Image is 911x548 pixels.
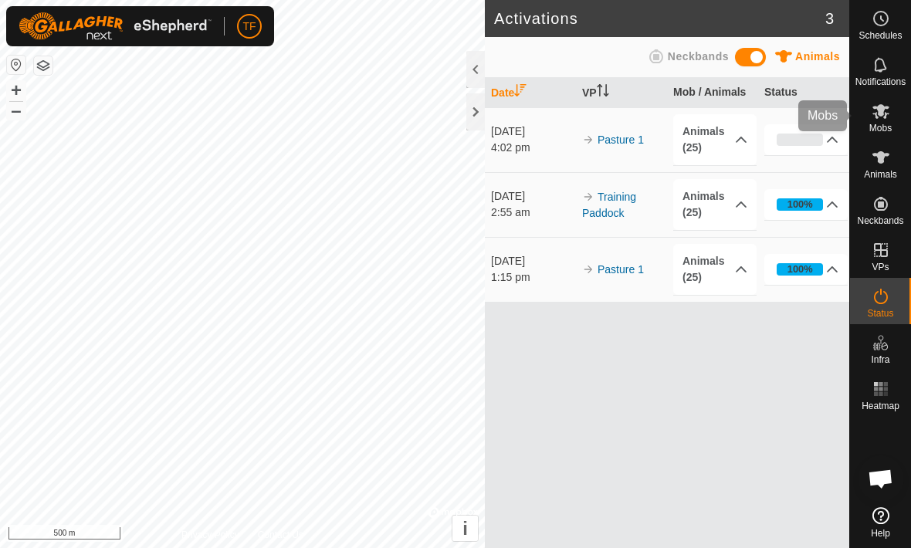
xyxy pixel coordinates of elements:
[598,134,644,146] a: Pasture 1
[825,7,834,30] span: 3
[667,78,758,108] th: Mob / Animals
[864,170,897,179] span: Animals
[787,262,813,276] div: 100%
[491,140,574,156] div: 4:02 pm
[758,78,849,108] th: Status
[858,455,904,502] div: Open chat
[859,31,902,40] span: Schedules
[258,528,303,542] a: Contact Us
[764,124,848,155] p-accordion-header: 0%
[777,198,823,211] div: 100%
[491,269,574,286] div: 1:15 pm
[673,179,757,230] p-accordion-header: Animals (25)
[19,12,212,40] img: Gallagher Logo
[491,205,574,221] div: 2:55 am
[673,244,757,295] p-accordion-header: Animals (25)
[462,518,468,539] span: i
[34,56,52,75] button: Map Layers
[582,191,594,203] img: arrow
[869,123,892,133] span: Mobs
[7,81,25,100] button: +
[598,263,644,276] a: Pasture 1
[491,123,574,140] div: [DATE]
[7,101,25,120] button: –
[850,501,911,544] a: Help
[491,253,574,269] div: [DATE]
[582,134,594,146] img: arrow
[872,262,889,272] span: VPs
[871,355,889,364] span: Infra
[673,114,757,165] p-accordion-header: Animals (25)
[787,197,813,211] div: 100%
[582,191,636,219] a: Training Paddock
[597,86,609,99] p-sorticon: Activate to sort
[582,263,594,276] img: arrow
[764,254,848,285] p-accordion-header: 100%
[242,19,256,35] span: TF
[857,216,903,225] span: Neckbands
[7,56,25,74] button: Reset Map
[795,50,840,63] span: Animals
[485,78,576,108] th: Date
[777,263,823,276] div: 100%
[494,9,825,28] h2: Activations
[764,189,848,220] p-accordion-header: 100%
[862,401,899,411] span: Heatmap
[452,516,478,541] button: i
[181,528,239,542] a: Privacy Policy
[576,78,667,108] th: VP
[514,86,527,99] p-sorticon: Activate to sort
[855,77,906,86] span: Notifications
[777,134,823,146] div: 0%
[491,188,574,205] div: [DATE]
[668,50,729,63] span: Neckbands
[871,529,890,538] span: Help
[867,309,893,318] span: Status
